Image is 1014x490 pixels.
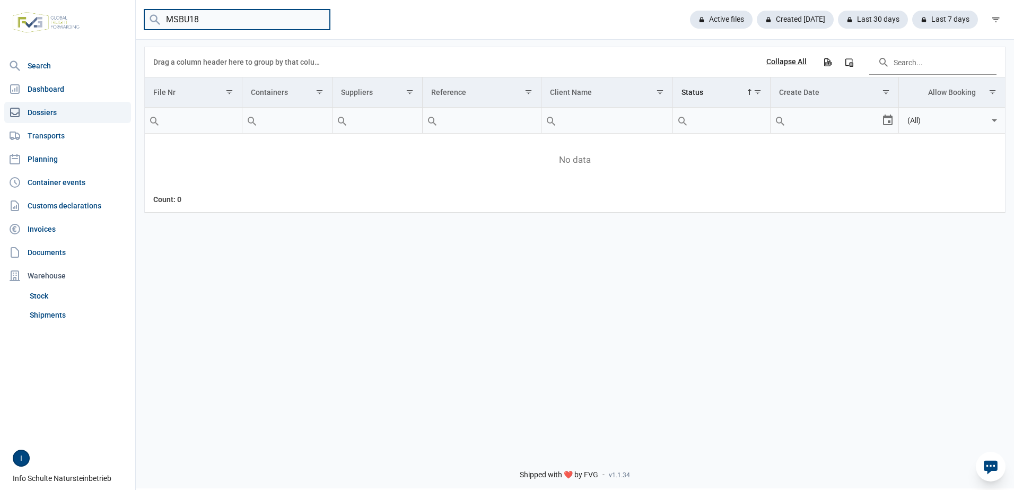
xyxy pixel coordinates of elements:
td: Column Reference [422,77,541,108]
div: File Nr [153,88,176,97]
td: Column Status [673,77,771,108]
span: No data [145,154,1005,166]
a: Customs declarations [4,195,131,216]
div: Reference [431,88,466,97]
td: Column Containers [242,77,332,108]
a: Planning [4,148,131,170]
span: Show filter options for column 'Reference' [525,88,532,96]
td: Filter cell [899,108,1005,134]
span: Show filter options for column 'Client Name' [656,88,664,96]
div: Export all data to Excel [818,52,837,72]
a: Transports [4,125,131,146]
span: - [602,470,605,480]
div: Select [881,108,894,133]
div: Collapse All [766,57,807,67]
div: Data grid toolbar [153,47,996,77]
span: Show filter options for column 'Containers' [316,88,324,96]
span: Show filter options for column 'Create Date' [882,88,890,96]
div: Suppliers [341,88,373,97]
div: Search box [771,108,790,133]
img: FVG - Global freight forwarding [8,8,84,37]
td: Filter cell [673,108,771,134]
input: Filter cell [899,108,988,133]
span: v1.1.34 [609,471,630,479]
div: Data grid with 0 rows and 8 columns [145,47,1005,213]
td: Filter cell [242,108,332,134]
div: Client Name [550,88,592,97]
td: Filter cell [422,108,541,134]
div: Warehouse [4,265,131,286]
div: Active files [690,11,753,29]
span: Shipped with ❤️ by FVG [520,470,598,480]
td: Filter cell [541,108,672,134]
input: Filter cell [771,108,881,133]
input: Filter cell [145,108,242,133]
span: Show filter options for column 'Suppliers' [406,88,414,96]
div: Containers [251,88,288,97]
a: Shipments [25,305,131,325]
td: Column Allow Booking [899,77,1005,108]
input: Filter cell [333,108,422,133]
a: Invoices [4,218,131,240]
a: Container events [4,172,131,193]
span: Show filter options for column 'Status' [754,88,762,96]
a: Dashboard [4,78,131,100]
input: Filter cell [673,108,770,133]
input: Search dossiers [144,10,330,30]
a: Search [4,55,131,76]
span: Show filter options for column 'File Nr' [225,88,233,96]
td: Column Client Name [541,77,672,108]
span: Show filter options for column 'Allow Booking' [989,88,996,96]
div: File Nr Count: 0 [153,194,233,205]
div: Column Chooser [840,52,859,72]
button: I [13,450,30,467]
div: Search box [423,108,442,133]
div: Search box [145,108,164,133]
div: filter [986,10,1006,29]
div: Created [DATE] [757,11,834,29]
div: Search box [242,108,261,133]
div: Info Schulte Natursteinbetrieb [13,450,129,484]
input: Filter cell [541,108,672,133]
td: Column File Nr [145,77,242,108]
div: Search box [541,108,561,133]
a: Documents [4,242,131,263]
div: Allow Booking [928,88,976,97]
a: Stock [25,286,131,305]
div: Drag a column header here to group by that column [153,54,324,71]
td: Filter cell [771,108,899,134]
input: Filter cell [423,108,541,133]
div: Status [681,88,703,97]
a: Dossiers [4,102,131,123]
div: Select [988,108,1001,133]
div: Search box [673,108,692,133]
div: Last 30 days [838,11,908,29]
div: Last 7 days [912,11,978,29]
td: Column Suppliers [332,77,422,108]
input: Search in the data grid [869,49,996,75]
div: Search box [333,108,352,133]
td: Column Create Date [771,77,899,108]
input: Filter cell [242,108,332,133]
td: Filter cell [145,108,242,134]
div: Create Date [779,88,819,97]
td: Filter cell [332,108,422,134]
